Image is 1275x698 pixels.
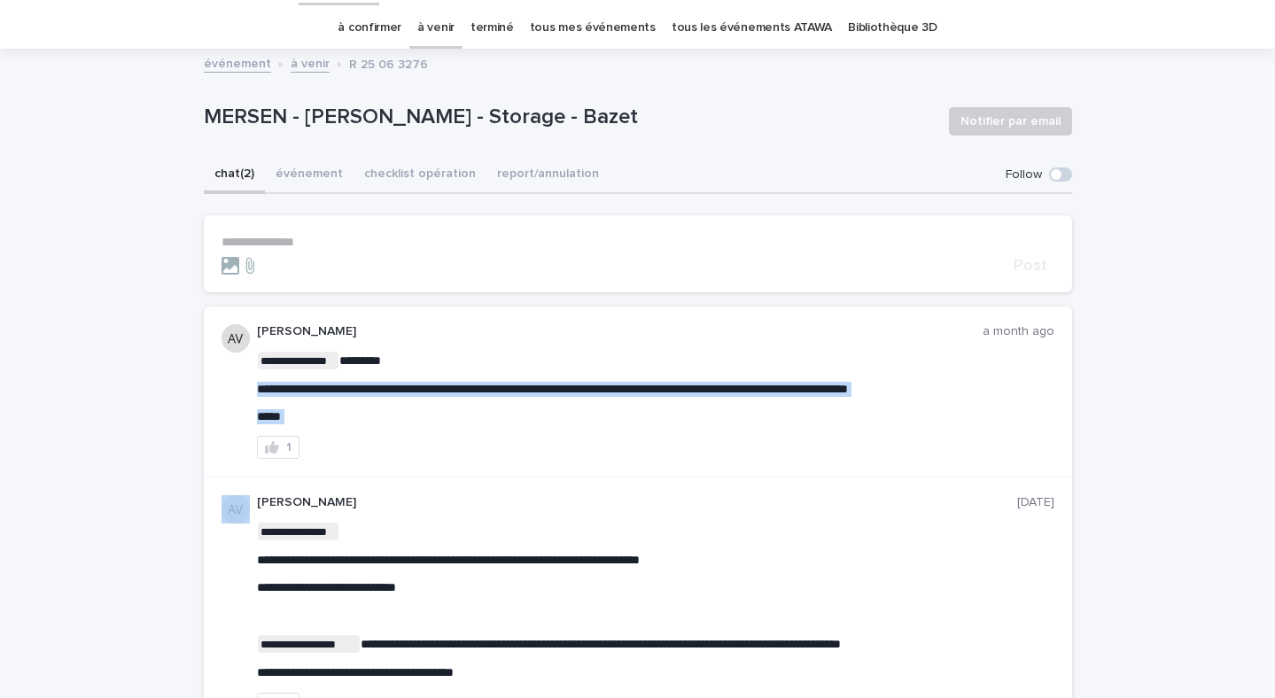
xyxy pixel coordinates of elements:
button: événement [265,157,354,194]
a: terminé [470,7,514,49]
button: report/annulation [486,157,610,194]
button: 1 [257,436,299,459]
button: chat (2) [204,157,265,194]
a: tous les événements ATAWA [672,7,832,49]
a: à venir [291,52,330,73]
a: événement [204,52,271,73]
p: [PERSON_NAME] [257,495,1017,510]
p: [PERSON_NAME] [257,324,983,339]
button: Notifier par email [949,107,1072,136]
p: a month ago [983,324,1054,339]
button: Post [1007,258,1054,274]
p: [DATE] [1017,495,1054,510]
span: Notifier par email [960,112,1061,130]
p: R 25 06 3276 [349,53,428,73]
span: Post [1014,258,1047,274]
a: Bibliothèque 3D [848,7,937,49]
p: MERSEN - [PERSON_NAME] - Storage - Bazet [204,105,935,130]
p: Follow [1006,167,1042,182]
a: à venir [417,7,455,49]
a: tous mes événements [530,7,656,49]
button: checklist opération [354,157,486,194]
a: à confirmer [338,7,401,49]
div: 1 [286,441,292,454]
